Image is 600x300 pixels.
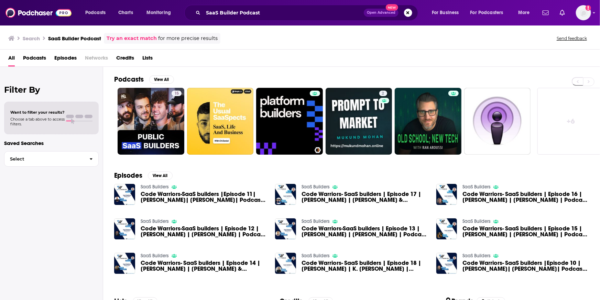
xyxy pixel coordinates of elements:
a: Show notifications dropdown [557,7,568,19]
img: Code Warriors-SaaS builders |Episode 11| Jefferson Nunn| John Florey| Podcast about Success [114,184,135,205]
a: SaaS Builders [462,253,491,259]
span: Code Warriors- SaaS builders | Episode 15 | [PERSON_NAME] | [PERSON_NAME] | Podcast about Success [462,226,589,237]
span: Code Warriors-SaaS builders | Episode 12 | [PERSON_NAME] | [PERSON_NAME] | Podcast about Success [141,226,267,237]
a: Code Warriors- SaaS builders | Episode 17 | Jefferson Nunn | Hank & Sharyn | Podcast about Success [302,191,428,203]
a: Code Warriors-SaaS builders | Episode 13 | Jefferson Nunn | Nathan Thompson | Podcast about Success [302,226,428,237]
span: New [386,4,398,11]
a: 2 [379,91,387,96]
img: User Profile [576,5,591,20]
span: Want to filter your results? [10,110,65,115]
img: Code Warriors-SaaS builders | Episode 13 | Jefferson Nunn | Nathan Thompson | Podcast about Success [275,218,296,239]
a: EpisodesView All [114,171,173,180]
a: 15 [172,91,182,96]
span: Code Warriors- SaaS builders | Episode 16 | [PERSON_NAME] | [PERSON_NAME] | Podcast about Success [462,191,589,203]
button: open menu [466,7,513,18]
button: open menu [80,7,114,18]
a: 15 [118,88,184,155]
h2: Podcasts [114,75,144,84]
span: For Podcasters [470,8,503,18]
span: Code Warriors-SaaS builders |Episode 11| [PERSON_NAME]| [PERSON_NAME]| Podcast about Success [141,191,267,203]
span: Code Warriors-SaaS builders | Episode 13 | [PERSON_NAME] | [PERSON_NAME] | Podcast about Success [302,226,428,237]
h3: Search [23,35,40,42]
a: All [8,52,15,66]
a: SaaS Builders [141,184,169,190]
span: for more precise results [158,34,218,42]
img: Code Warriors- SaaS builders | Episode 14 | Jefferson Nunn | Lou & Sherri | Podcast about Success [114,253,135,274]
span: Code Warriors- SaaS builders | Episode 18 | [PERSON_NAME] | K. [PERSON_NAME] | Podcast about Success [302,260,428,272]
span: More [518,8,530,18]
a: Lists [142,52,153,66]
img: Code Warriors- SaaS builders | Episode 18 | Jefferson Nunn | K. Mike Merrill | Podcast about Success [275,253,296,274]
input: Search podcasts, credits, & more... [203,7,364,18]
span: Monitoring [146,8,171,18]
h3: SaaS Builder Podcast [48,35,101,42]
span: Code Warriors- SaaS builders | Episode 17 | [PERSON_NAME] | [PERSON_NAME] & [PERSON_NAME] | Podca... [302,191,428,203]
a: SaaS Builders [302,253,330,259]
span: 15 [174,90,179,97]
a: Code Warriors- SaaS builders | Episode 14 | Jefferson Nunn | Lou & Sherri | Podcast about Success [141,260,267,272]
a: SaaS Builders [141,253,169,259]
button: Send feedback [555,35,589,41]
span: Code Warriors- SaaS builders | Episode 14 | [PERSON_NAME] | [PERSON_NAME] & [PERSON_NAME] | Podca... [141,260,267,272]
img: Podchaser - Follow, Share and Rate Podcasts [6,6,72,19]
a: Show notifications dropdown [540,7,552,19]
a: Code Warriors- SaaS builders | Episode 15 | Jefferson Nunn | Sue Schultz | Podcast about Success [462,226,589,237]
a: PodcastsView All [114,75,174,84]
button: View All [148,172,173,180]
a: Charts [114,7,137,18]
button: Select [4,151,99,167]
button: View All [149,75,174,84]
span: Networks [85,52,108,66]
span: Charts [118,8,133,18]
a: Code Warriors- SaaS builders | Episode 16 | Jefferson Nunn | John Bates | Podcast about Success [462,191,589,203]
a: 2 [326,88,392,155]
button: open menu [427,7,468,18]
a: SaaS Builders [302,184,330,190]
a: Podcasts [23,52,46,66]
span: 2 [382,90,384,97]
a: Episodes [54,52,77,66]
span: Code Warriors- SaaS builders |Episode 10 |[PERSON_NAME]| [PERSON_NAME]| Podcast about Startup Bus... [462,260,589,272]
span: Choose a tab above to access filters. [10,117,65,126]
img: Code Warriors- SaaS builders |Episode 10 |Jefferson Nunn| Chris Hood| Podcast about Startup Business [436,253,457,274]
a: Credits [116,52,134,66]
button: open menu [513,7,538,18]
a: Try an exact match [107,34,157,42]
a: SaaS Builders [462,218,491,224]
span: For Business [432,8,459,18]
button: open menu [142,7,180,18]
img: Code Warriors- SaaS builders | Episode 17 | Jefferson Nunn | Hank & Sharyn | Podcast about Success [275,184,296,205]
svg: Add a profile image [586,5,591,11]
a: Code Warriors-SaaS builders | Episode 12 | Jefferson Nunn | Charles Read | Podcast about Success [141,226,267,237]
p: Saved Searches [4,140,99,146]
span: Logged in as patiencebaldacci [576,5,591,20]
h2: Filter By [4,85,99,95]
a: Code Warriors-SaaS builders |Episode 11| Jefferson Nunn| John Florey| Podcast about Success [141,191,267,203]
img: Code Warriors-SaaS builders | Episode 12 | Jefferson Nunn | Charles Read | Podcast about Success [114,218,135,239]
span: Open Advanced [367,11,395,14]
a: SaaS Builders [141,218,169,224]
img: Code Warriors- SaaS builders | Episode 16 | Jefferson Nunn | John Bates | Podcast about Success [436,184,457,205]
button: Show profile menu [576,5,591,20]
span: Select [4,157,84,161]
a: SaaS Builders [462,184,491,190]
span: Podcasts [85,8,106,18]
img: Code Warriors- SaaS builders | Episode 15 | Jefferson Nunn | Sue Schultz | Podcast about Success [436,218,457,239]
h2: Episodes [114,171,142,180]
button: Open AdvancedNew [364,9,399,17]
